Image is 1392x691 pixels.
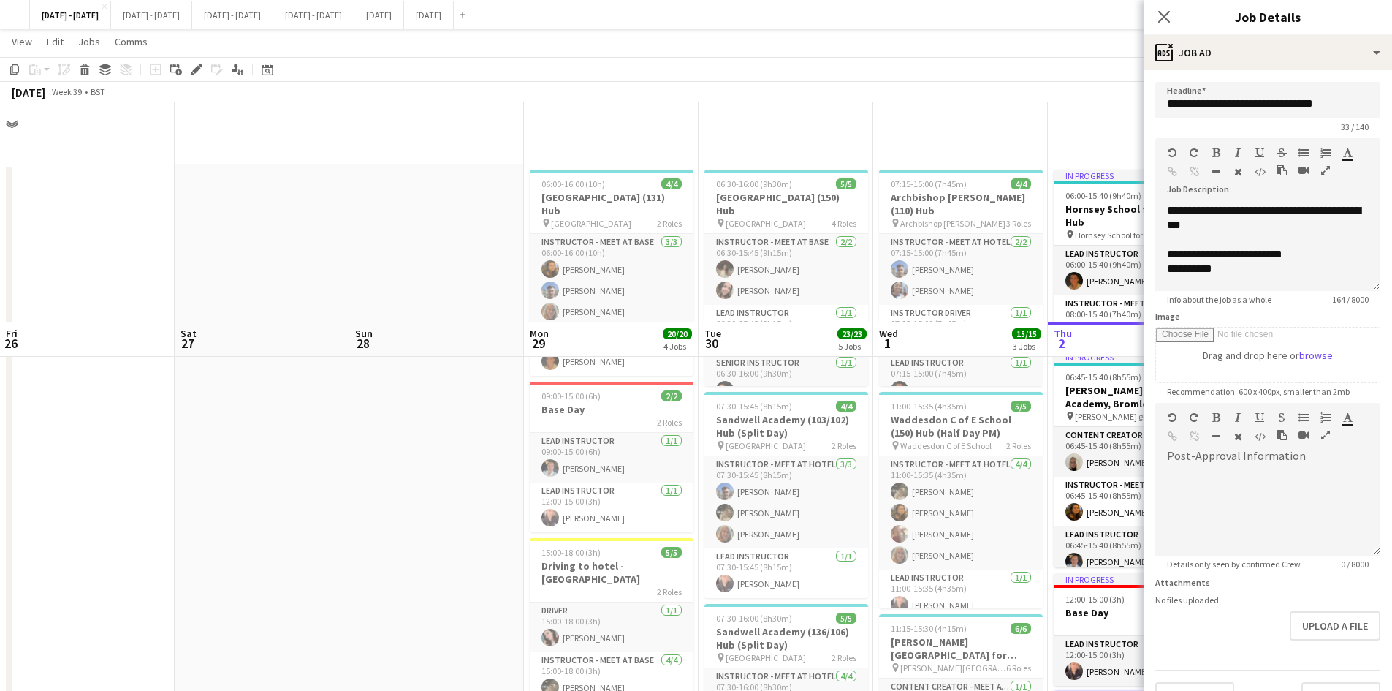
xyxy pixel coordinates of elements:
[704,191,868,217] h3: [GEOGRAPHIC_DATA] (150) Hub
[1155,559,1312,570] span: Details only seen by confirmed Crew
[1011,178,1031,189] span: 4/4
[91,86,105,97] div: BST
[1144,35,1392,70] div: Job Ad
[1211,412,1221,423] button: Bold
[657,586,682,597] span: 2 Roles
[879,234,1043,305] app-card-role: Instructor - Meet at Hotel2/207:15-15:00 (7h45m)[PERSON_NAME][PERSON_NAME]
[180,327,197,340] span: Sat
[1167,147,1177,159] button: Undo
[879,305,1043,355] app-card-role: Instructor Driver1/107:15-15:00 (7h45m)[PERSON_NAME]
[832,440,856,451] span: 2 Roles
[661,390,682,401] span: 2/2
[1054,526,1217,576] app-card-role: Lead Instructor1/106:45-15:40 (8h55m)[PERSON_NAME]
[704,305,868,355] app-card-role: Lead Instructor1/106:30-15:45 (9h15m)[PERSON_NAME]
[1320,412,1331,423] button: Ordered List
[1054,170,1217,345] app-job-card: In progress06:00-15:40 (9h40m)2/2Hornsey School for Girls (70) Hub Hornsey School for Girls2 Role...
[1255,166,1265,178] button: HTML Code
[726,218,806,229] span: [GEOGRAPHIC_DATA]
[704,392,868,598] app-job-card: 07:30-15:45 (8h15m)4/4Sandwell Academy (103/102) Hub (Split Day) [GEOGRAPHIC_DATA]2 RolesInstruct...
[41,32,69,51] a: Edit
[1006,218,1031,229] span: 3 Roles
[877,335,898,352] span: 1
[1065,371,1141,382] span: 06:45-15:40 (8h55m)
[1054,606,1217,619] h3: Base Day
[832,218,856,229] span: 4 Roles
[1277,429,1287,441] button: Paste as plain text
[891,401,967,412] span: 11:00-15:35 (4h35m)
[1233,166,1243,178] button: Clear Formatting
[1320,429,1331,441] button: Fullscreen
[879,413,1043,439] h3: Waddesdon C of E School (150) Hub (Half Day PM)
[1155,294,1283,305] span: Info about the job as a whole
[1006,440,1031,451] span: 2 Roles
[657,218,682,229] span: 2 Roles
[1013,341,1041,352] div: 3 Jobs
[1054,477,1217,526] app-card-role: Instructor - Meet at Base1/106:45-15:40 (8h55m)[PERSON_NAME]
[1233,147,1243,159] button: Italic
[1054,636,1217,686] app-card-role: Lead Instructor1/112:00-15:00 (3h)[PERSON_NAME]
[30,1,111,29] button: [DATE] - [DATE]
[1211,431,1221,442] button: Horizontal Line
[1054,246,1217,295] app-card-role: Lead Instructor1/106:00-15:40 (9h40m)[PERSON_NAME]
[1054,384,1217,410] h3: [PERSON_NAME] Girls Academy, Bromley (93) Time Attack
[1298,147,1309,159] button: Unordered List
[1054,573,1217,686] app-job-card: In progress12:00-15:00 (3h)1/1Base Day1 RoleLead Instructor1/112:00-15:00 (3h)[PERSON_NAME]
[900,218,1005,229] span: Archbishop [PERSON_NAME]
[836,401,856,412] span: 4/4
[1277,147,1287,159] button: Strikethrough
[1155,577,1210,588] label: Attachments
[6,32,38,51] a: View
[1290,611,1380,641] button: Upload a file
[836,178,856,189] span: 5/5
[1255,412,1265,423] button: Underline
[12,85,45,99] div: [DATE]
[1298,412,1309,423] button: Unordered List
[1189,147,1199,159] button: Redo
[1211,147,1221,159] button: Bold
[1054,203,1217,229] h3: Hornsey School for Girls (70) Hub
[1006,662,1031,673] span: 6 Roles
[530,170,693,376] app-job-card: 06:00-16:00 (10h)4/4[GEOGRAPHIC_DATA] (131) Hub [GEOGRAPHIC_DATA]2 RolesInstructor - Meet at Base...
[1012,328,1041,339] span: 15/15
[726,440,806,451] span: [GEOGRAPHIC_DATA]
[1320,165,1331,176] button: Fullscreen
[48,86,85,97] span: Week 39
[879,456,1043,570] app-card-role: Instructor - Meet at Hotel4/411:00-15:35 (4h35m)[PERSON_NAME][PERSON_NAME][PERSON_NAME][PERSON_NAME]
[726,652,806,663] span: [GEOGRAPHIC_DATA]
[1320,147,1331,159] button: Ordered List
[900,440,992,451] span: Waddesdon C of E School
[1155,386,1361,397] span: Recommendation: 600 x 400px, smaller than 2mb
[716,178,792,189] span: 06:30-16:00 (9h30m)
[1144,7,1392,26] h3: Job Details
[1189,412,1199,423] button: Redo
[879,327,898,340] span: Wed
[1054,327,1072,340] span: Thu
[1277,412,1287,423] button: Strikethrough
[530,191,693,217] h3: [GEOGRAPHIC_DATA] (131) Hub
[1320,294,1380,305] span: 164 / 8000
[1329,121,1380,132] span: 33 / 140
[1075,411,1181,422] span: [PERSON_NAME] girls academy bromley
[891,178,967,189] span: 07:15-15:00 (7h45m)
[541,178,605,189] span: 06:00-16:00 (10h)
[530,403,693,416] h3: Base Day
[704,413,868,439] h3: Sandwell Academy (103/102) Hub (Split Day)
[1054,351,1217,567] app-job-card: In progress06:45-15:40 (8h55m)4/4[PERSON_NAME] Girls Academy, Bromley (93) Time Attack [PERSON_NA...
[661,178,682,189] span: 4/4
[704,355,868,404] app-card-role: Senior Instructor1/106:30-16:00 (9h30m)[PERSON_NAME]
[832,652,856,663] span: 2 Roles
[716,613,792,624] span: 07:30-16:00 (8h30m)
[1011,623,1031,634] span: 6/6
[1054,427,1217,477] app-card-role: Content Creator - Meet at Base1/106:45-15:40 (8h55m)[PERSON_NAME]
[879,392,1043,608] div: 11:00-15:35 (4h35m)5/5Waddesdon C of E School (150) Hub (Half Day PM) Waddesdon C of E School2 Ro...
[354,1,404,29] button: [DATE]
[6,327,18,340] span: Fri
[879,355,1043,404] app-card-role: Lead Instructor1/107:15-15:00 (7h45m)[PERSON_NAME]
[1054,295,1217,345] app-card-role: Instructor - Meet at School1/108:00-15:40 (7h40m)[PERSON_NAME]
[47,35,64,48] span: Edit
